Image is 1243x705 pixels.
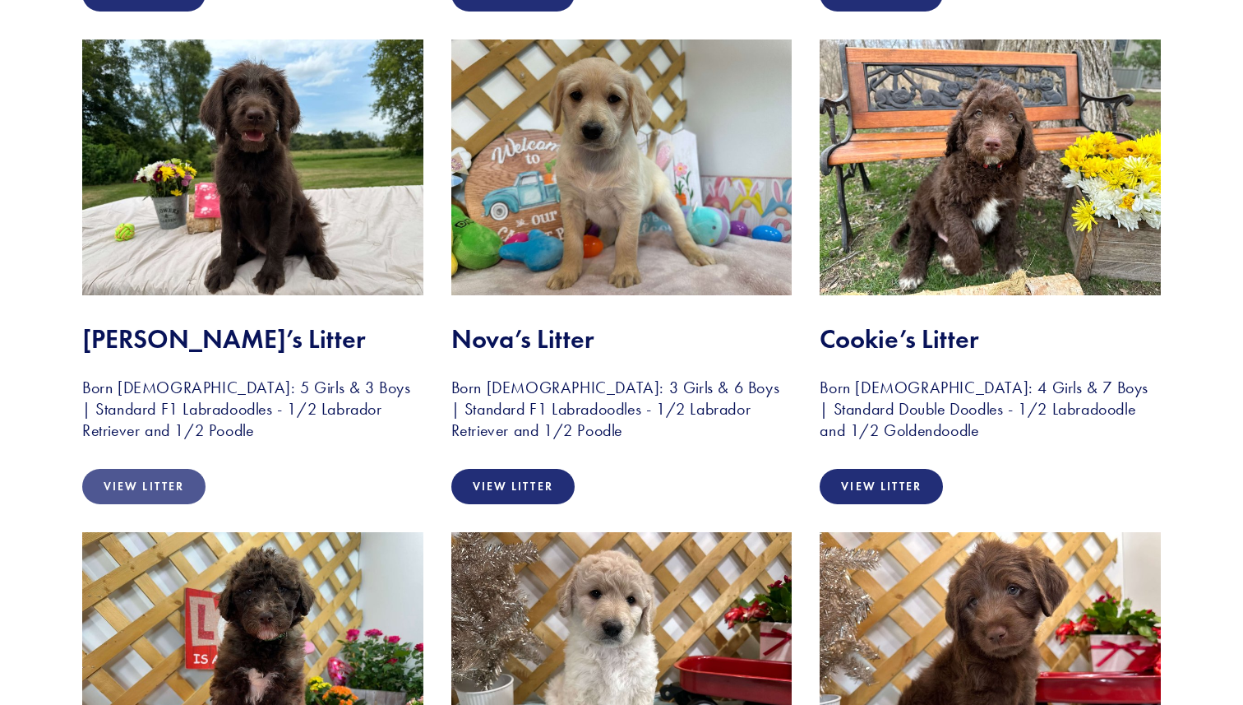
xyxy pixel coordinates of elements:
a: View Litter [451,469,575,504]
h2: Cookie’s Litter [820,323,1161,355]
h2: Nova’s Litter [451,323,792,355]
a: View Litter [820,469,943,504]
h3: Born [DEMOGRAPHIC_DATA]: 3 Girls & 6 Boys | Standard F1 Labradoodles - 1/2 Labrador Retriever and... [451,377,792,441]
h3: Born [DEMOGRAPHIC_DATA]: 4 Girls & 7 Boys | Standard Double Doodles - 1/2 Labradoodle and 1/2 Gol... [820,377,1161,441]
h3: Born [DEMOGRAPHIC_DATA]: 5 Girls & 3 Boys | Standard F1 Labradoodles - 1/2 Labrador Retriever and... [82,377,423,441]
h2: [PERSON_NAME]’s Litter [82,323,423,355]
a: View Litter [82,469,206,504]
